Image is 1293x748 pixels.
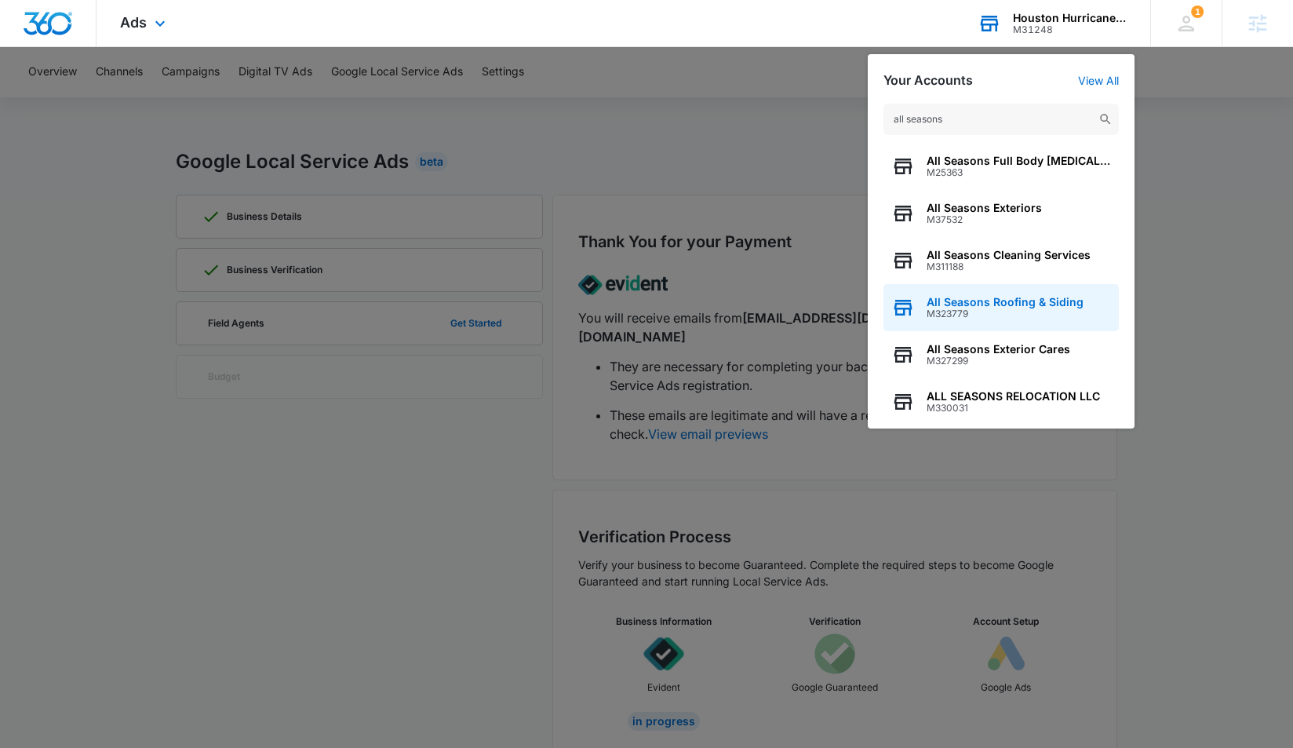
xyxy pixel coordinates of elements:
button: All Seasons Roofing & SidingM323779 [883,284,1119,331]
span: All Seasons Cleaning Services [927,249,1091,261]
button: All Seasons ExteriorsM37532 [883,190,1119,237]
span: M323779 [927,308,1084,319]
span: M25363 [927,167,1111,178]
button: All Seasons Cleaning ServicesM311188 [883,237,1119,284]
button: All Seasons Exterior CaresM327299 [883,331,1119,378]
button: ALL SEASONS RELOCATION LLCM330031 [883,378,1119,425]
div: account name [1013,12,1127,24]
button: All Seasons Full Body [MEDICAL_DATA] Center, LLCM25363 [883,143,1119,190]
span: All Seasons Exteriors [927,202,1042,214]
span: All Seasons Full Body [MEDICAL_DATA] Center, LLC [927,155,1111,167]
div: notifications count [1191,5,1204,18]
a: View All [1078,74,1119,87]
span: 1 [1191,5,1204,18]
div: account id [1013,24,1127,35]
span: M37532 [927,214,1042,225]
input: Search Accounts [883,104,1119,135]
span: Ads [120,14,147,31]
span: All Seasons Exterior Cares [927,343,1070,356]
span: M327299 [927,356,1070,367]
h2: Your Accounts [883,73,973,88]
span: M330031 [927,403,1100,414]
span: ALL SEASONS RELOCATION LLC [927,390,1100,403]
span: All Seasons Roofing & Siding [927,296,1084,308]
span: M311188 [927,261,1091,272]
